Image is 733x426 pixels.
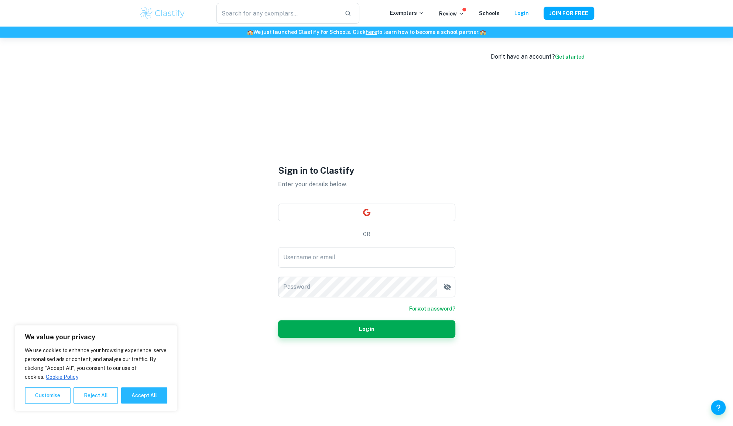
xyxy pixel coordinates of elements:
[514,10,529,16] a: Login
[139,6,186,21] img: Clastify logo
[1,28,732,36] h6: We just launched Clastify for Schools. Click to learn how to become a school partner.
[247,29,253,35] span: 🏫
[544,7,594,20] button: JOIN FOR FREE
[555,54,585,60] a: Get started
[25,333,167,342] p: We value your privacy
[409,305,455,313] a: Forgot password?
[390,9,424,17] p: Exemplars
[491,52,585,61] div: Don’t have an account?
[25,387,71,404] button: Customise
[278,180,455,189] p: Enter your details below.
[15,325,177,411] div: We value your privacy
[121,387,167,404] button: Accept All
[73,387,118,404] button: Reject All
[216,3,338,24] input: Search for any exemplars...
[479,10,500,16] a: Schools
[45,374,79,380] a: Cookie Policy
[711,400,726,415] button: Help and Feedback
[480,29,486,35] span: 🏫
[278,164,455,177] h1: Sign in to Clastify
[439,10,464,18] p: Review
[25,346,167,381] p: We use cookies to enhance your browsing experience, serve personalised ads or content, and analys...
[278,320,455,338] button: Login
[366,29,377,35] a: here
[363,230,370,238] p: OR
